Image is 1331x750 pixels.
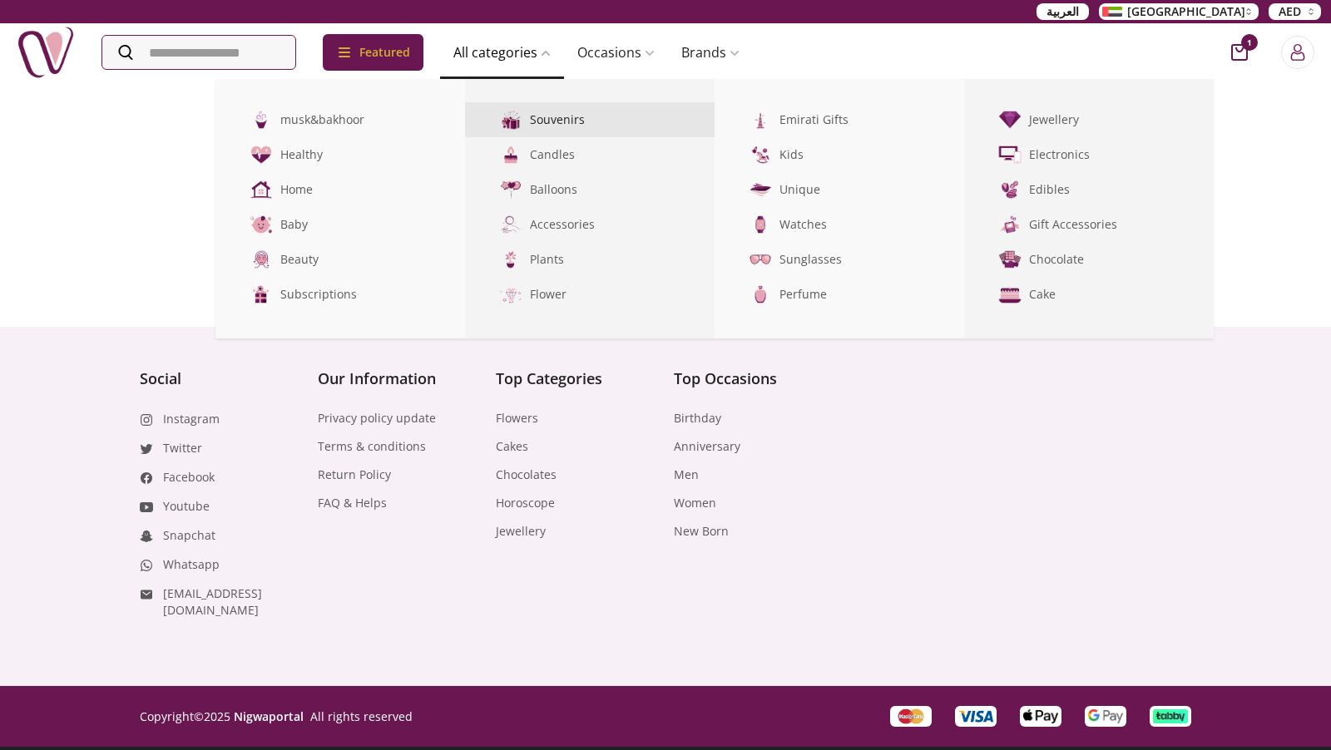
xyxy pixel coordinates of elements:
a: ChocolateChocolate [964,242,1214,277]
button: Login [1281,36,1314,69]
span: AED [1279,3,1301,20]
h4: Top Occasions [674,367,835,390]
img: Sunglasses [748,247,773,272]
img: Home [249,177,274,202]
img: Balloons [498,177,523,202]
a: Emirati GiftsEmirati Gifts [715,102,964,137]
div: payment-google-pay [1085,706,1126,727]
a: PlantsPlants [465,242,715,277]
img: Visa [958,709,993,723]
a: SouvenirsSouvenirs [465,102,715,137]
img: musk&bakhoor [249,107,274,132]
a: JewelleryJewellery [964,102,1214,137]
img: Jewellery [997,107,1022,132]
div: Visa [955,706,997,727]
a: Instagram [163,411,220,427]
a: Nigwaportal [234,708,304,724]
img: Edibles [997,177,1022,202]
a: UniqueUnique [715,172,964,207]
a: Chocolates [496,466,557,483]
a: Jewellery [496,523,546,540]
a: CakeCake [964,277,1214,312]
img: Healthy [249,142,274,167]
a: Cakes [496,438,528,455]
h4: Top Categories [496,367,657,390]
div: payment-tabby [1150,706,1191,727]
img: payment-tabby [1153,709,1188,723]
a: All categories [440,36,564,69]
a: PerfumePerfume [715,277,964,312]
button: AED [1269,3,1321,20]
a: Occasions [564,36,668,69]
img: Arabic_dztd3n.png [1102,7,1122,17]
a: Flowers [496,410,538,427]
a: BabyBaby [215,207,465,242]
img: Kids [748,142,773,167]
a: Twitter [163,440,202,456]
p: Copyright © 2025 All rights reserved [140,708,413,725]
img: Baby [249,212,274,237]
div: Master Card [890,706,932,727]
a: [EMAIL_ADDRESS][DOMAIN_NAME] [163,585,301,619]
a: SubscriptionsSubscriptions [215,277,465,312]
div: payment-apple-pay [1020,706,1061,727]
h4: Our Information [318,367,479,390]
a: BeautyBeauty [215,242,465,277]
a: EdiblesEdibles [964,172,1214,207]
img: Gift Accessories [997,212,1022,237]
a: HealthyHealthy [215,137,465,172]
span: [GEOGRAPHIC_DATA] [1127,3,1245,20]
a: Return Policy [318,466,391,483]
a: FlowerFlower [465,277,715,312]
a: musk&bakhoormusk&bakhoor [215,102,465,137]
a: Anniversary [674,438,740,455]
a: BalloonsBalloons [465,172,715,207]
a: Facebook [163,469,215,486]
a: AccessoriesAccessories [465,207,715,242]
a: KidsKids [715,137,964,172]
button: cart-button [1231,44,1248,61]
img: Souvenirs [497,106,525,134]
img: Nigwa-uae-gifts [17,23,75,81]
img: Accessories [498,212,523,237]
img: Emirati Gifts [748,107,773,132]
input: Search [102,36,295,69]
img: Beauty [249,247,274,272]
a: Privacy policy update [318,410,436,427]
img: Flower [498,282,523,307]
img: payment-google-pay [1088,709,1123,723]
a: Women [674,495,716,511]
h4: Social [140,367,301,390]
img: Subscriptions [249,282,274,307]
img: Cake [997,282,1022,307]
a: Snapchat [163,527,215,544]
a: HomeHome [215,172,465,207]
a: Gift AccessoriesGift Accessories [964,207,1214,242]
img: Unique [748,177,773,202]
a: Men [674,466,699,483]
img: payment-apple-pay [1023,709,1058,723]
span: العربية [1046,3,1079,20]
a: CandlesCandles [465,137,715,172]
img: Watches [748,212,773,237]
img: Plants [498,247,523,272]
a: Terms & conditions [318,438,426,455]
div: Featured [323,34,423,71]
button: [GEOGRAPHIC_DATA] [1099,3,1259,20]
span: 1 [1241,34,1258,51]
a: New Born [674,523,729,540]
img: Electronics [997,142,1022,167]
a: SunglassesSunglasses [715,242,964,277]
a: Birthday [674,410,721,427]
a: Brands [668,36,753,69]
img: Master Card [897,708,925,725]
img: Candles [498,142,523,167]
a: Youtube [163,498,210,515]
img: Chocolate [997,247,1022,272]
img: Perfume [748,282,773,307]
a: WatchesWatches [715,207,964,242]
a: ElectronicsElectronics [964,137,1214,172]
a: Whatsapp [163,556,220,573]
a: FAQ & Helps [318,495,387,511]
a: Horoscope [496,495,555,511]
